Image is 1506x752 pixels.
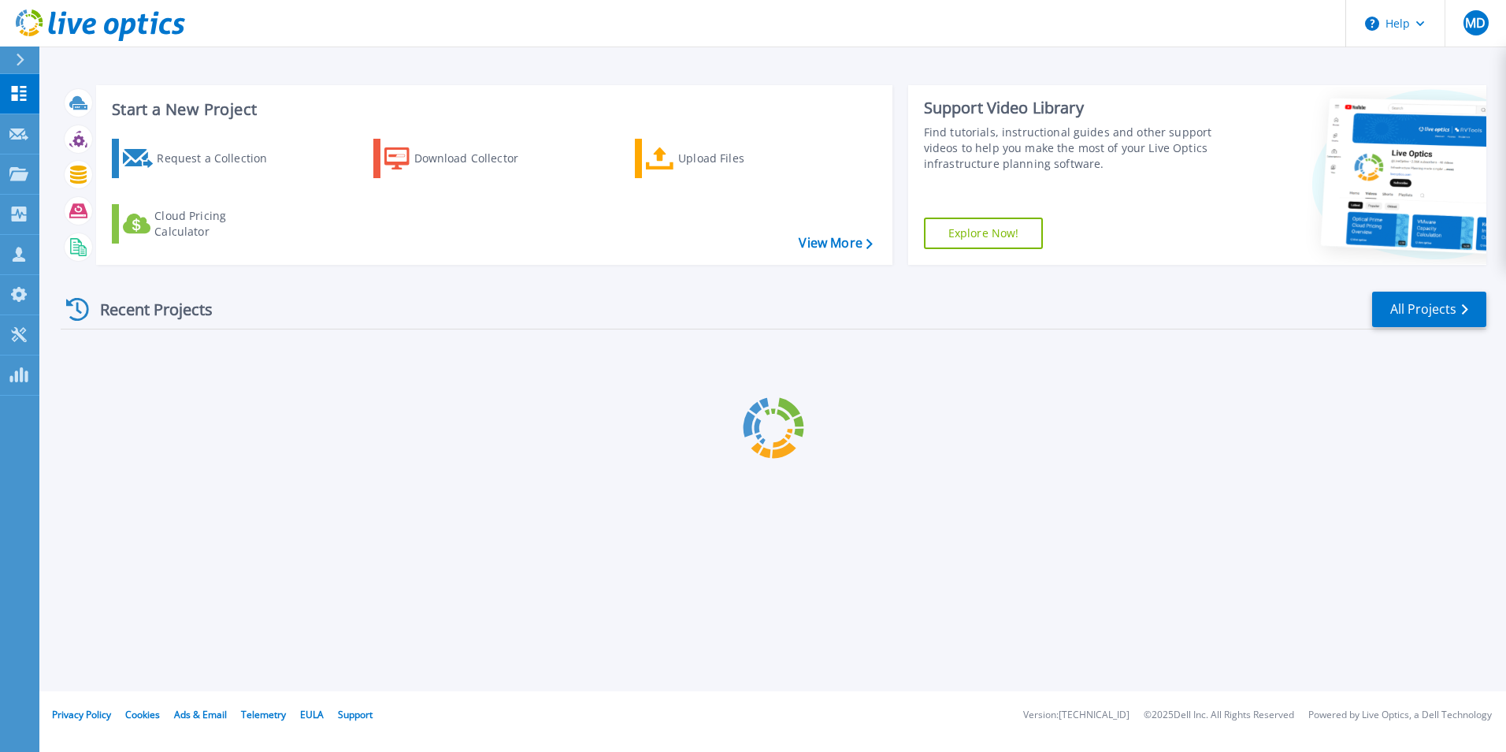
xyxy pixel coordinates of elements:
a: Cookies [125,708,160,721]
div: Support Video Library [924,98,1219,118]
div: Request a Collection [157,143,283,174]
a: All Projects [1372,292,1486,327]
div: Find tutorials, instructional guides and other support videos to help you make the most of your L... [924,125,1219,172]
a: Request a Collection [112,139,287,178]
div: Cloud Pricing Calculator [154,208,280,240]
a: Upload Files [635,139,810,178]
a: View More [799,236,872,251]
h3: Start a New Project [112,101,872,118]
a: Support [338,708,373,721]
div: Upload Files [678,143,804,174]
a: EULA [300,708,324,721]
div: Download Collector [414,143,540,174]
a: Ads & Email [174,708,227,721]
a: Telemetry [241,708,286,721]
a: Privacy Policy [52,708,111,721]
li: Powered by Live Optics, a Dell Technology [1308,710,1492,720]
div: Recent Projects [61,290,234,329]
a: Cloud Pricing Calculator [112,204,287,244]
a: Explore Now! [924,218,1044,249]
span: MD [1465,17,1486,29]
a: Download Collector [373,139,549,178]
li: © 2025 Dell Inc. All Rights Reserved [1144,710,1294,720]
li: Version: [TECHNICAL_ID] [1023,710,1129,720]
